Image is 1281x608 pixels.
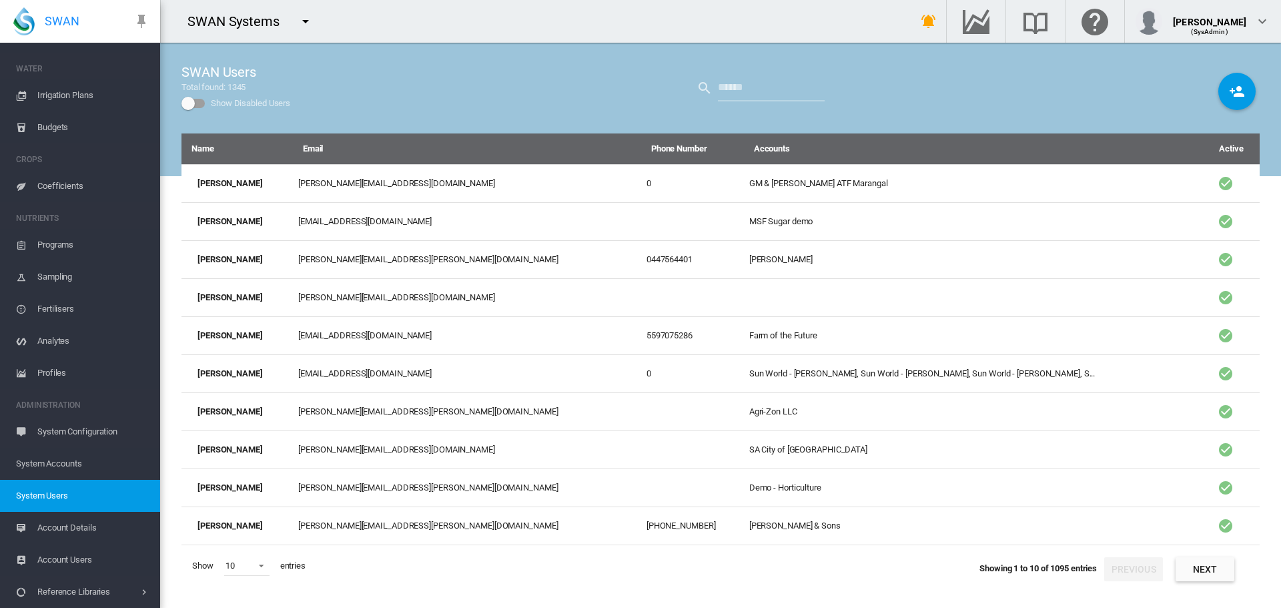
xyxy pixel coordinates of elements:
[187,12,292,31] div: SWAN Systems
[181,202,1260,240] tr: [PERSON_NAME] [EMAIL_ADDRESS][DOMAIN_NAME] MSF Sugar demo icon-checkbox-marked-circle
[1218,366,1234,382] md-icon: icon-checkbox-marked-circle
[293,430,641,469] td: [PERSON_NAME][EMAIL_ADDRESS][DOMAIN_NAME]
[37,79,149,111] span: Irrigation Plans
[1218,518,1234,534] md-icon: icon-checkbox-marked-circle
[293,240,641,278] td: [PERSON_NAME][EMAIL_ADDRESS][PERSON_NAME][DOMAIN_NAME]
[181,316,1260,354] tr: [PERSON_NAME] [EMAIL_ADDRESS][DOMAIN_NAME] 5597075286 Farm of the Future icon-checkbox-marked-circle
[1218,73,1256,110] button: Add NEW User to SWAN
[641,133,744,164] th: Phone Number
[641,316,744,354] td: 5597075286
[37,576,139,608] span: Reference Libraries
[744,240,1203,278] td: [PERSON_NAME]
[16,208,149,229] span: NUTRIENTS
[293,469,641,507] td: [PERSON_NAME][EMAIL_ADDRESS][PERSON_NAME][DOMAIN_NAME]
[16,448,149,480] span: System Accounts
[1104,557,1163,581] button: Previous
[37,416,149,448] span: System Configuration
[181,278,293,316] td: [PERSON_NAME]
[181,278,1260,316] tr: [PERSON_NAME] [PERSON_NAME][EMAIL_ADDRESS][DOMAIN_NAME] icon-checkbox-marked-circle
[1229,83,1245,99] md-icon: icon-account-plus
[228,82,246,92] span: 1345
[1019,13,1051,29] md-icon: Search the knowledge base
[1173,10,1246,23] div: [PERSON_NAME]
[1218,176,1234,192] md-icon: icon-checkbox-marked-circle
[226,561,235,571] div: 10
[181,164,1260,202] tr: [PERSON_NAME] [PERSON_NAME][EMAIL_ADDRESS][DOMAIN_NAME] 0 GM & [PERSON_NAME] ATF Marangal icon-ch...
[181,392,293,430] td: [PERSON_NAME]
[293,507,641,545] td: [PERSON_NAME][EMAIL_ADDRESS][PERSON_NAME][DOMAIN_NAME]
[293,278,641,316] td: [PERSON_NAME][EMAIL_ADDRESS][DOMAIN_NAME]
[191,143,214,154] a: Name
[293,164,641,202] td: [PERSON_NAME][EMAIL_ADDRESS][DOMAIN_NAME]
[16,480,149,512] span: System Users
[211,94,290,113] div: Show Disabled Users
[181,392,1260,430] tr: [PERSON_NAME] [PERSON_NAME][EMAIL_ADDRESS][PERSON_NAME][DOMAIN_NAME] Agri-Zon LLC icon-checkbox-m...
[181,469,293,507] td: [PERSON_NAME]
[298,13,314,29] md-icon: icon-menu-down
[181,507,1260,545] tr: [PERSON_NAME] [PERSON_NAME][EMAIL_ADDRESS][PERSON_NAME][DOMAIN_NAME] [PHONE_NUMBER] [PERSON_NAME]...
[45,13,79,29] span: SWAN
[37,293,149,325] span: Fertilisers
[37,261,149,293] span: Sampling
[697,80,713,96] md-icon: Search by keyword
[1254,13,1270,29] md-icon: icon-chevron-down
[133,13,149,29] md-icon: icon-pin
[744,507,1203,545] td: [PERSON_NAME] & Sons
[275,555,311,577] span: entries
[181,63,256,81] span: SWAN Users
[744,354,1203,392] td: Sun World - [PERSON_NAME], Sun World - [PERSON_NAME], Sun World - [PERSON_NAME], S...
[181,202,293,240] td: [PERSON_NAME]
[181,82,226,92] span: Total found:
[16,149,149,170] span: CROPS
[641,507,744,545] td: [PHONE_NUMBER]
[181,240,1260,278] tr: [PERSON_NAME] [PERSON_NAME][EMAIL_ADDRESS][PERSON_NAME][DOMAIN_NAME] 0447564401 [PERSON_NAME] ico...
[37,357,149,389] span: Profiles
[1218,290,1234,306] md-icon: icon-checkbox-marked-circle
[293,316,641,354] td: [EMAIL_ADDRESS][DOMAIN_NAME]
[181,430,293,469] td: [PERSON_NAME]
[293,202,641,240] td: [EMAIL_ADDRESS][DOMAIN_NAME]
[181,469,1260,507] tr: [PERSON_NAME] [PERSON_NAME][EMAIL_ADDRESS][PERSON_NAME][DOMAIN_NAME] Demo - Horticulture icon-che...
[37,170,149,202] span: Coefficients
[16,394,149,416] span: ADMINISTRATION
[1218,252,1234,268] md-icon: icon-checkbox-marked-circle
[292,8,319,35] button: icon-menu-down
[187,555,219,577] span: Show
[37,229,149,261] span: Programs
[13,7,35,35] img: SWAN-Landscape-Logo-Colour-drop.png
[744,316,1203,354] td: Farm of the Future
[181,507,293,545] td: [PERSON_NAME]
[641,164,744,202] td: 0
[37,544,149,576] span: Account Users
[744,202,1203,240] td: MSF Sugar demo
[979,564,1097,574] span: Showing 1 to 10 of 1095 entries
[921,13,937,29] md-icon: icon-bell-ring
[1218,328,1234,344] md-icon: icon-checkbox-marked-circle
[181,316,293,354] td: [PERSON_NAME]
[1203,133,1260,164] th: Active
[1136,8,1162,35] img: profile.jpg
[1079,13,1111,29] md-icon: Click here for help
[960,13,992,29] md-icon: Go to the Data Hub
[37,325,149,357] span: Analytes
[744,469,1203,507] td: Demo - Horticulture
[744,392,1203,430] td: Agri-Zon LLC
[37,111,149,143] span: Budgets
[744,164,1203,202] td: GM & [PERSON_NAME] ATF Marangal
[293,354,641,392] td: [EMAIL_ADDRESS][DOMAIN_NAME]
[1218,442,1234,458] md-icon: icon-checkbox-marked-circle
[1176,557,1234,581] button: Next
[1218,480,1234,496] md-icon: icon-checkbox-marked-circle
[915,8,942,35] button: icon-bell-ring
[181,240,293,278] td: [PERSON_NAME]
[303,143,324,154] a: Email
[744,133,1203,164] th: Accounts
[37,512,149,544] span: Account Details
[641,240,744,278] td: 0447564401
[293,392,641,430] td: [PERSON_NAME][EMAIL_ADDRESS][PERSON_NAME][DOMAIN_NAME]
[1218,404,1234,420] md-icon: icon-checkbox-marked-circle
[641,354,744,392] td: 0
[181,164,293,202] td: [PERSON_NAME]
[181,354,1260,392] tr: [PERSON_NAME] [EMAIL_ADDRESS][DOMAIN_NAME] 0 Sun World - [PERSON_NAME], Sun World - [PERSON_NAME]...
[181,354,293,392] td: [PERSON_NAME]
